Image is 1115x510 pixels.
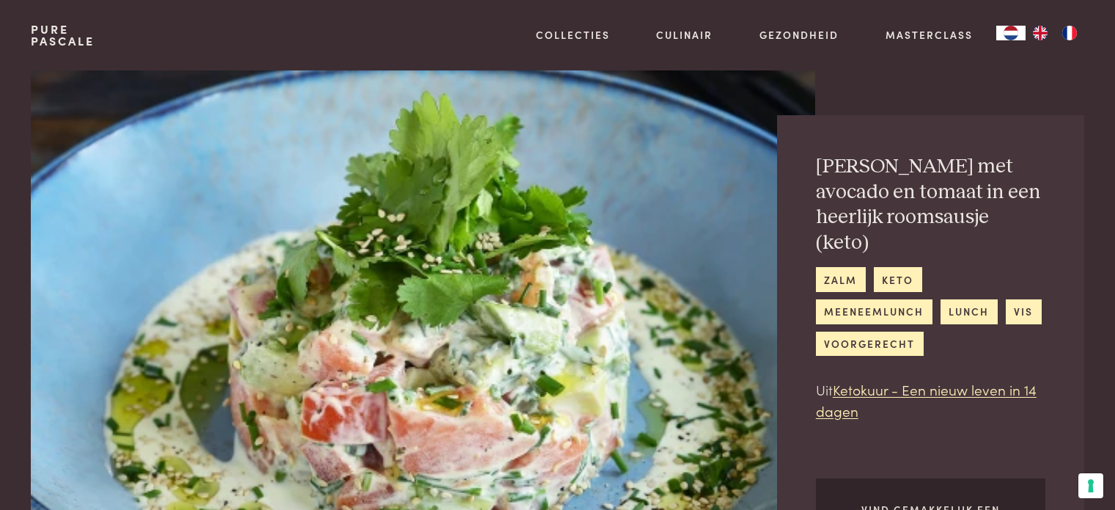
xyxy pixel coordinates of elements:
a: vis [1006,299,1042,324]
ul: Language list [1026,26,1084,40]
a: FR [1055,26,1084,40]
button: Uw voorkeuren voor toestemming voor trackingtechnologieën [1078,473,1103,498]
a: PurePascale [31,23,95,47]
a: EN [1026,26,1055,40]
a: zalm [816,267,866,291]
a: meeneemlunch [816,299,932,324]
a: lunch [941,299,998,324]
a: NL [996,26,1026,40]
a: Masterclass [886,27,973,43]
a: Ketokuur - Een nieuw leven in 14 dagen [816,379,1037,420]
a: Collecties [536,27,610,43]
a: Culinair [656,27,713,43]
p: Uit [816,379,1045,421]
a: voorgerecht [816,332,924,356]
aside: Language selected: Nederlands [996,26,1084,40]
a: keto [874,267,922,291]
div: Language [996,26,1026,40]
h2: [PERSON_NAME] met avocado en tomaat in een heerlijk roomsausje (keto) [816,154,1045,255]
a: Gezondheid [759,27,839,43]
